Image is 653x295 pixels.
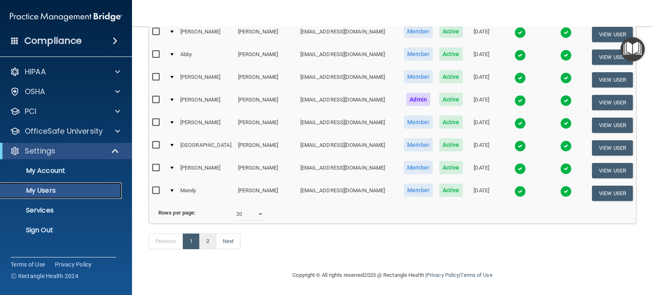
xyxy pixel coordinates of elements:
[177,114,235,137] td: [PERSON_NAME]
[235,91,297,114] td: [PERSON_NAME]
[560,27,572,38] img: tick.e7d51cea.svg
[11,272,78,280] span: Ⓒ Rectangle Health 2024
[404,184,433,197] span: Member
[149,234,183,249] a: Previous
[5,167,118,175] p: My Account
[404,70,433,83] span: Member
[439,184,463,197] span: Active
[439,116,463,129] span: Active
[25,106,36,116] p: PCI
[235,68,297,91] td: [PERSON_NAME]
[297,46,401,68] td: [EMAIL_ADDRESS][DOMAIN_NAME]
[404,47,433,61] span: Member
[466,114,497,137] td: [DATE]
[10,126,120,136] a: OfficeSafe University
[177,159,235,182] td: [PERSON_NAME]
[514,50,526,61] img: tick.e7d51cea.svg
[10,67,120,77] a: HIPAA
[10,106,120,116] a: PCI
[297,68,401,91] td: [EMAIL_ADDRESS][DOMAIN_NAME]
[297,91,401,114] td: [EMAIL_ADDRESS][DOMAIN_NAME]
[11,260,45,269] a: Terms of Use
[592,140,633,156] button: View User
[514,140,526,152] img: tick.e7d51cea.svg
[177,137,235,159] td: [GEOGRAPHIC_DATA]
[235,114,297,137] td: [PERSON_NAME]
[466,182,497,204] td: [DATE]
[10,9,122,25] img: PMB logo
[592,95,633,110] button: View User
[242,262,543,288] div: Copyright © All rights reserved 2025 @ Rectangle Health | |
[592,27,633,42] button: View User
[297,114,401,137] td: [EMAIL_ADDRESS][DOMAIN_NAME]
[177,182,235,204] td: Mandy
[177,68,235,91] td: [PERSON_NAME]
[439,93,463,106] span: Active
[5,206,118,215] p: Services
[406,93,430,106] span: Admin
[514,95,526,106] img: tick.e7d51cea.svg
[439,138,463,151] span: Active
[177,23,235,46] td: [PERSON_NAME]
[235,23,297,46] td: [PERSON_NAME]
[466,137,497,159] td: [DATE]
[560,50,572,61] img: tick.e7d51cea.svg
[560,140,572,152] img: tick.e7d51cea.svg
[560,163,572,175] img: tick.e7d51cea.svg
[177,91,235,114] td: [PERSON_NAME]
[514,186,526,197] img: tick.e7d51cea.svg
[25,146,55,156] p: Settings
[235,137,297,159] td: [PERSON_NAME]
[466,68,497,91] td: [DATE]
[514,27,526,38] img: tick.e7d51cea.svg
[235,182,297,204] td: [PERSON_NAME]
[592,72,633,87] button: View User
[439,25,463,38] span: Active
[199,234,216,249] a: 2
[5,186,118,195] p: My Users
[297,23,401,46] td: [EMAIL_ADDRESS][DOMAIN_NAME]
[439,161,463,174] span: Active
[514,72,526,84] img: tick.e7d51cea.svg
[297,159,401,182] td: [EMAIL_ADDRESS][DOMAIN_NAME]
[25,67,46,77] p: HIPAA
[560,118,572,129] img: tick.e7d51cea.svg
[427,272,459,278] a: Privacy Policy
[404,25,433,38] span: Member
[560,95,572,106] img: tick.e7d51cea.svg
[10,146,120,156] a: Settings
[592,118,633,133] button: View User
[297,137,401,159] td: [EMAIL_ADDRESS][DOMAIN_NAME]
[235,159,297,182] td: [PERSON_NAME]
[510,247,643,280] iframe: Drift Widget Chat Controller
[183,234,200,249] a: 1
[25,126,103,136] p: OfficeSafe University
[10,87,120,97] a: OSHA
[560,72,572,84] img: tick.e7d51cea.svg
[514,118,526,129] img: tick.e7d51cea.svg
[439,70,463,83] span: Active
[216,234,240,249] a: Next
[177,46,235,68] td: Abby
[158,210,196,216] b: Rows per page:
[460,272,492,278] a: Terms of Use
[5,226,118,234] p: Sign Out
[592,186,633,201] button: View User
[297,182,401,204] td: [EMAIL_ADDRESS][DOMAIN_NAME]
[24,35,82,47] h4: Compliance
[514,163,526,175] img: tick.e7d51cea.svg
[560,186,572,197] img: tick.e7d51cea.svg
[466,91,497,114] td: [DATE]
[620,37,645,61] button: Open Resource Center
[404,116,433,129] span: Member
[592,50,633,65] button: View User
[466,23,497,46] td: [DATE]
[592,163,633,178] button: View User
[55,260,92,269] a: Privacy Policy
[404,161,433,174] span: Member
[439,47,463,61] span: Active
[235,46,297,68] td: [PERSON_NAME]
[466,159,497,182] td: [DATE]
[404,138,433,151] span: Member
[466,46,497,68] td: [DATE]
